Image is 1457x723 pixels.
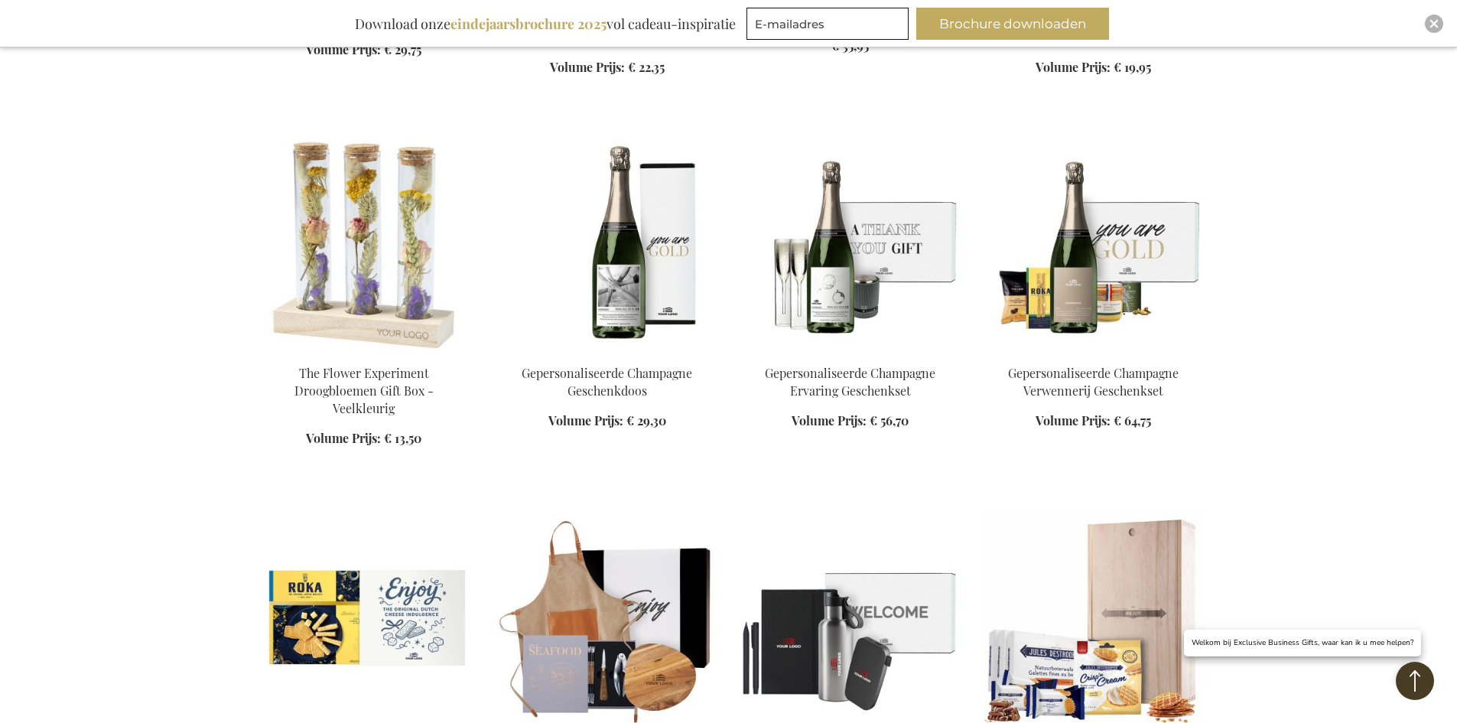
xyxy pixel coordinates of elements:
[255,138,473,352] img: The Flower Experiment Gift Box - Multi
[765,365,935,399] a: Gepersonaliseerde Champagne Ervaring Geschenkset
[746,8,913,44] form: marketing offers and promotions
[1114,412,1151,428] span: € 64,75
[384,41,421,57] span: € 29,75
[741,346,960,360] a: Gepersonaliseerde Champagne Ervaring Geschenkset
[741,138,960,352] img: Gepersonaliseerde Champagne Ervaring Geschenkset
[384,430,421,446] span: € 13,50
[1425,15,1443,33] div: Close
[1036,59,1151,77] a: Volume Prijs: € 19,95
[550,59,665,77] a: Volume Prijs: € 22,35
[741,509,960,723] img: Welcome Aboard Gift Box - Black
[498,138,717,352] img: Gepersonaliseerde Champagne Geschenkdoos
[1429,19,1439,28] img: Close
[294,365,434,416] a: The Flower Experiment Droogbloemen Gift Box - Veelkleurig
[1036,412,1111,428] span: Volume Prijs:
[628,59,665,75] span: € 22,35
[255,346,473,360] a: The Flower Experiment Gift Box - Multi
[348,8,743,40] div: Download onze vol cadeau-inspiratie
[306,41,381,57] span: Volume Prijs:
[1036,412,1151,430] a: Volume Prijs: € 64,75
[792,412,909,430] a: Volume Prijs: € 56,70
[1114,59,1151,75] span: € 19,95
[792,412,867,428] span: Volume Prijs:
[984,346,1203,360] a: Gepersonaliseerde Champagne Verwennerij Geschenkset
[746,8,909,40] input: E-mailadres
[306,430,421,448] a: Volume Prijs: € 13,50
[306,41,421,59] a: Volume Prijs: € 29,75
[1036,59,1111,75] span: Volume Prijs:
[255,509,473,723] img: Roka Collection Crispies & Sticks Gouda Cheese Gift Box
[984,138,1203,352] img: Gepersonaliseerde Champagne Verwennerij Geschenkset
[550,59,625,75] span: Volume Prijs:
[1008,365,1179,399] a: Gepersonaliseerde Champagne Verwennerij Geschenkset
[870,412,909,428] span: € 56,70
[984,509,1203,723] img: Jules Destrooper XL Wooden Box Personalised 1
[498,509,717,723] img: The Culinary Coast Gift Set
[306,430,381,446] span: Volume Prijs:
[916,8,1109,40] button: Brochure downloaden
[450,15,607,33] b: eindejaarsbrochure 2025
[831,37,869,54] span: € 35,95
